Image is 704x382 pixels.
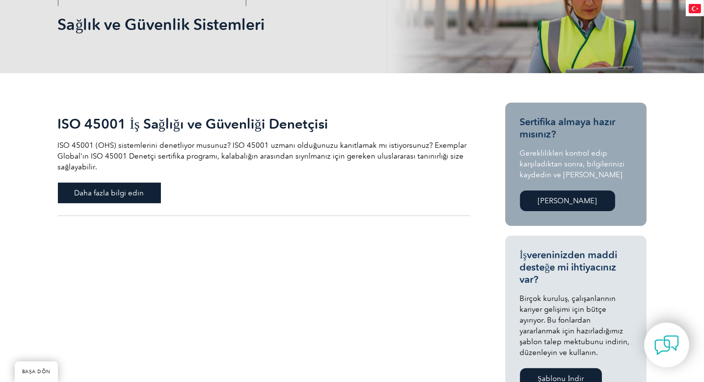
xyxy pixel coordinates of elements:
img: contact-chat.png [654,333,679,357]
font: [PERSON_NAME] [538,196,597,205]
font: Sertifika almaya hazır mısınız? [520,116,616,140]
img: tr [689,4,701,13]
a: [PERSON_NAME] [520,191,615,211]
font: Birçok kuruluş, çalışanlarının kariyer gelişimi için bütçe ayırıyor. Bu fonlardan yararlanmak içi... [520,294,630,357]
a: ISO 45001 İş Sağlığı ve Güvenliği Denetçisi ISO 45001 (OHS) sistemlerini denetliyor musunuz? ISO ... [58,103,470,216]
a: BAŞA DÖN [15,361,58,382]
font: BAŞA DÖN [22,369,51,375]
font: ISO 45001 İş Sağlığı ve Güvenliği Denetçisi [58,115,328,132]
font: İşvereninizden maddi desteğe mi ihtiyacınız var? [520,249,617,285]
font: Sağlık ve Güvenlik Sistemleri [58,15,265,34]
font: ISO 45001 (OHS) sistemlerini denetliyor musunuz? ISO 45001 uzmanı olduğunuzu kanıtlamak mı istiyo... [58,141,467,171]
font: Gereklilikleri kontrol edip karşıladıktan sonra, bilgilerinizi kaydedin ve [PERSON_NAME] [520,149,625,179]
font: Daha fazla bilgi edin [75,189,144,197]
